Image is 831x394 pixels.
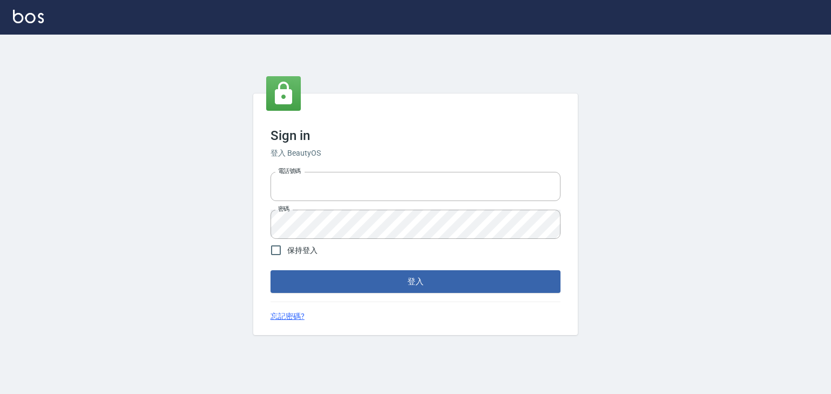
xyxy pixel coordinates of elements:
[13,10,44,23] img: Logo
[278,167,301,175] label: 電話號碼
[271,311,305,322] a: 忘記密碼?
[278,205,289,213] label: 密碼
[271,270,560,293] button: 登入
[271,148,560,159] h6: 登入 BeautyOS
[287,245,318,256] span: 保持登入
[271,128,560,143] h3: Sign in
